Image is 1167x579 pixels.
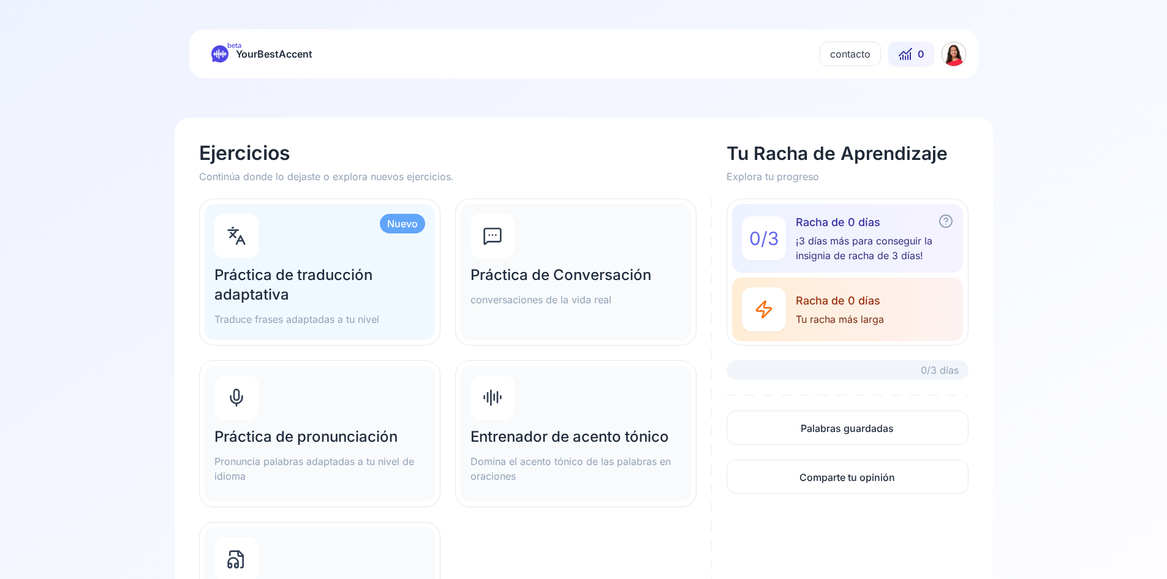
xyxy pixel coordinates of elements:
[470,454,681,483] p: Domina el acento tónico de las palabras en oraciones
[749,227,779,249] span: 0 / 3
[455,199,697,346] a: Práctica de Conversaciónconversaciones de la vida real
[727,460,968,494] a: Comparte tu opinión
[470,265,681,285] h2: Práctica de Conversación
[796,233,953,263] span: ¡3 días más para conseguir la insignia de racha de 3 días!
[820,42,881,66] button: contacto
[199,169,712,184] p: Continúa donde lo dejaste o explora nuevos ejercicios.
[199,199,440,346] a: NuevoPráctica de traducción adaptativaTraduce frases adaptadas a tu nivel
[236,45,312,62] span: YourBestAccent
[470,427,681,447] h2: Entrenador de acento tónico
[942,42,966,66] img: EP
[214,454,425,483] p: Pronuncia palabras adaptadas a tu nivel de idioma
[470,292,681,307] p: conversaciones de la vida real
[918,47,924,61] span: 0
[199,360,440,507] a: Práctica de pronunciaciónPronuncia palabras adaptadas a tu nivel de idioma
[727,169,968,184] p: Explora tu progreso
[921,363,959,377] span: 0/3 días
[888,42,934,66] button: 0
[796,214,953,231] span: Racha de 0 días
[727,142,968,164] h2: Tu Racha de Aprendizaje
[202,45,322,62] a: betaYourBestAccent
[214,265,425,305] h2: Práctica de traducción adaptativa
[214,312,425,327] p: Traduce frases adaptadas a tu nivel
[227,40,241,50] span: beta
[796,312,884,327] span: Tu racha más larga
[199,142,712,164] h1: Ejercicios
[214,427,425,447] h2: Práctica de pronunciación
[796,292,884,309] span: Racha de 0 días
[380,214,425,233] div: Nuevo
[455,360,697,507] a: Entrenador de acento tónicoDomina el acento tónico de las palabras en oraciones
[727,411,968,445] a: Palabras guardadas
